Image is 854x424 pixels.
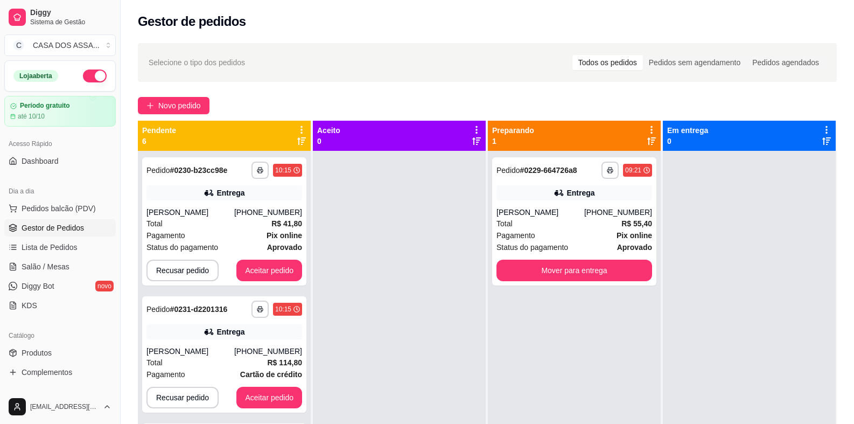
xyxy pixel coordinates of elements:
[4,4,116,30] a: DiggySistema de Gestão
[170,305,228,314] strong: # 0231-d2201316
[22,300,37,311] span: KDS
[216,326,244,337] div: Entrega
[4,219,116,237] a: Gestor de Pedidos
[4,34,116,56] button: Select a team
[22,261,69,272] span: Salão / Mesas
[267,243,302,252] strong: aprovado
[4,364,116,381] a: Complementos
[496,166,520,175] span: Pedido
[30,18,111,26] span: Sistema de Gestão
[566,187,594,198] div: Entrega
[236,387,302,408] button: Aceitar pedido
[236,260,302,281] button: Aceitar pedido
[146,218,163,230] span: Total
[4,277,116,295] a: Diggy Botnovo
[22,156,59,166] span: Dashboard
[22,347,52,358] span: Produtos
[4,96,116,127] a: Período gratuitoaté 10/10
[22,242,78,253] span: Lista de Pedidos
[146,241,218,253] span: Status do pagamento
[146,369,185,380] span: Pagamento
[4,327,116,344] div: Catálogo
[584,207,652,218] div: [PHONE_NUMBER]
[275,166,291,175] div: 10:15
[275,305,291,314] div: 10:15
[146,357,163,369] span: Total
[170,166,228,175] strong: # 0230-b23cc98e
[496,230,535,241] span: Pagamento
[142,136,176,147] p: 6
[33,40,100,51] div: CASA DOS ASSA ...
[4,258,116,275] a: Salão / Mesas
[667,136,708,147] p: 0
[496,207,584,218] div: [PERSON_NAME]
[617,243,652,252] strong: aprovado
[142,125,176,136] p: Pendente
[4,152,116,170] a: Dashboard
[617,231,652,240] strong: Pix online
[22,203,96,214] span: Pedidos balcão (PDV)
[667,125,708,136] p: Em entrega
[22,223,84,233] span: Gestor de Pedidos
[146,387,219,408] button: Recusar pedido
[138,13,246,30] h2: Gestor de pedidos
[83,69,107,82] button: Alterar Status
[492,125,534,136] p: Preparando
[496,218,513,230] span: Total
[572,55,643,70] div: Todos os pedidos
[146,207,234,218] div: [PERSON_NAME]
[146,305,170,314] span: Pedido
[138,97,209,114] button: Novo pedido
[4,297,116,314] a: KDS
[496,260,652,281] button: Mover para entrega
[146,346,234,357] div: [PERSON_NAME]
[520,166,577,175] strong: # 0229-664726a8
[158,100,201,112] span: Novo pedido
[20,102,70,110] article: Período gratuito
[146,102,154,109] span: plus
[267,231,302,240] strong: Pix online
[4,200,116,217] button: Pedidos balcão (PDV)
[4,183,116,200] div: Dia a dia
[22,367,72,378] span: Complementos
[13,40,24,51] span: C
[30,8,111,18] span: Diggy
[271,219,302,228] strong: R$ 41,80
[4,344,116,362] a: Produtos
[149,57,245,68] span: Selecione o tipo dos pedidos
[216,187,244,198] div: Entrega
[22,281,54,291] span: Diggy Bot
[317,125,340,136] p: Aceito
[4,394,116,420] button: [EMAIL_ADDRESS][DOMAIN_NAME]
[317,136,340,147] p: 0
[267,358,302,367] strong: R$ 114,80
[146,230,185,241] span: Pagamento
[643,55,746,70] div: Pedidos sem agendamento
[492,136,534,147] p: 1
[240,370,302,379] strong: Cartão de crédito
[4,135,116,152] div: Acesso Rápido
[18,112,45,121] article: até 10/10
[234,207,302,218] div: [PHONE_NUMBER]
[234,346,302,357] div: [PHONE_NUMBER]
[746,55,825,70] div: Pedidos agendados
[625,166,641,175] div: 09:21
[4,239,116,256] a: Lista de Pedidos
[496,241,568,253] span: Status do pagamento
[146,260,219,281] button: Recusar pedido
[146,166,170,175] span: Pedido
[621,219,652,228] strong: R$ 55,40
[13,70,58,82] div: Loja aberta
[30,402,99,411] span: [EMAIL_ADDRESS][DOMAIN_NAME]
